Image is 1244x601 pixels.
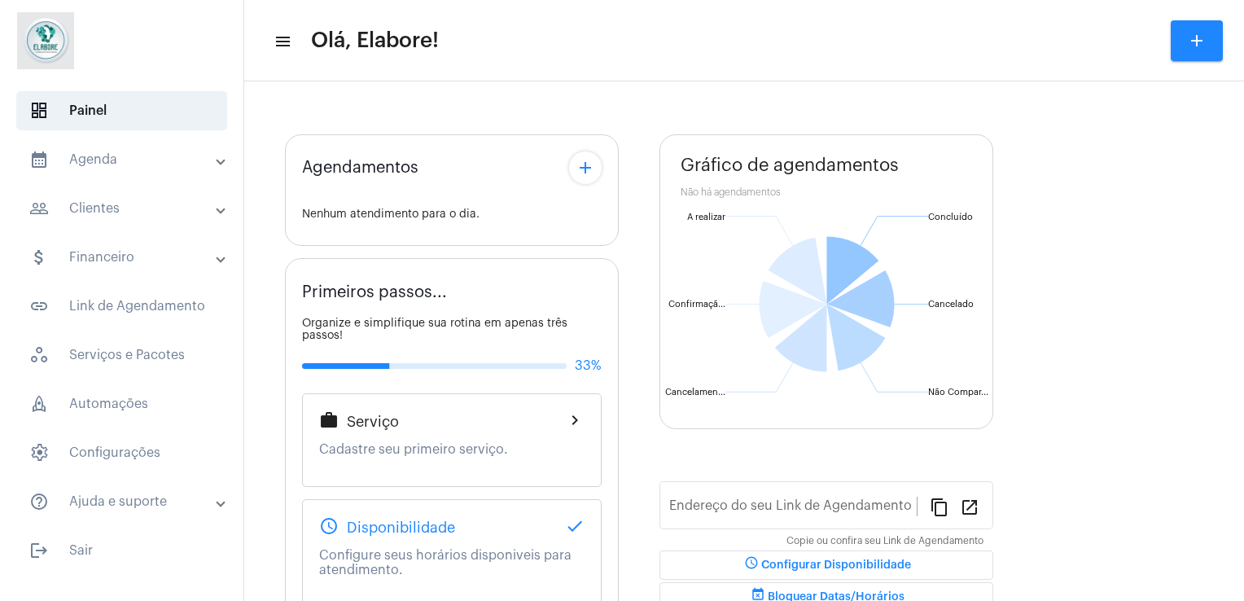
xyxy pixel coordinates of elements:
[13,8,78,73] img: 4c6856f8-84c7-1050-da6c-cc5081a5dbaf.jpg
[29,150,217,169] mat-panel-title: Agenda
[29,541,49,560] mat-icon: sidenav icon
[29,492,217,511] mat-panel-title: Ajuda e suporte
[928,388,988,397] text: Não Compar...
[575,358,602,373] span: 33%
[29,150,49,169] mat-icon: sidenav icon
[16,287,227,326] span: Link de Agendamento
[1187,31,1207,50] mat-icon: add
[10,189,243,228] mat-expansion-panel-header: sidenav iconClientes
[302,318,567,341] span: Organize e simplifique sua rotina em apenas três passos!
[10,482,243,521] mat-expansion-panel-header: sidenav iconAjuda e suporte
[29,345,49,365] span: sidenav icon
[928,213,973,222] text: Concluído
[29,248,217,267] mat-panel-title: Financeiro
[930,497,949,516] mat-icon: content_copy
[565,410,585,430] mat-icon: chevron_right
[29,199,217,218] mat-panel-title: Clientes
[29,394,49,414] span: sidenav icon
[29,248,49,267] mat-icon: sidenav icon
[16,336,227,375] span: Serviços e Pacotes
[928,300,974,309] text: Cancelado
[16,384,227,423] span: Automações
[16,531,227,570] span: Sair
[347,520,455,536] span: Disponibilidade
[319,548,585,577] p: Configure seus horários disponiveis para atendimento.
[302,283,447,301] span: Primeiros passos...
[274,32,290,51] mat-icon: sidenav icon
[29,296,49,316] mat-icon: sidenav icon
[10,238,243,277] mat-expansion-panel-header: sidenav iconFinanceiro
[16,91,227,130] span: Painel
[319,442,585,457] p: Cadastre seu primeiro serviço.
[29,443,49,463] span: sidenav icon
[29,492,49,511] mat-icon: sidenav icon
[786,536,983,547] mat-hint: Copie ou confira seu Link de Agendamento
[681,156,899,175] span: Gráfico de agendamentos
[302,159,418,177] span: Agendamentos
[742,559,911,571] span: Configurar Disponibilidade
[311,28,439,54] span: Olá, Elabore!
[347,414,399,430] span: Serviço
[319,516,339,536] mat-icon: schedule
[665,388,725,397] text: Cancelamen...
[29,199,49,218] mat-icon: sidenav icon
[687,213,725,222] text: A realizar
[742,555,761,575] mat-icon: schedule
[565,516,585,536] mat-icon: done
[319,410,339,430] mat-icon: work
[668,300,725,309] text: Confirmaçã...
[669,502,917,516] input: Link
[576,158,595,178] mat-icon: add
[29,101,49,121] span: sidenav icon
[10,140,243,179] mat-expansion-panel-header: sidenav iconAgenda
[960,497,979,516] mat-icon: open_in_new
[16,433,227,472] span: Configurações
[659,551,993,580] button: Configurar Disponibilidade
[302,208,602,221] div: Nenhum atendimento para o dia.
